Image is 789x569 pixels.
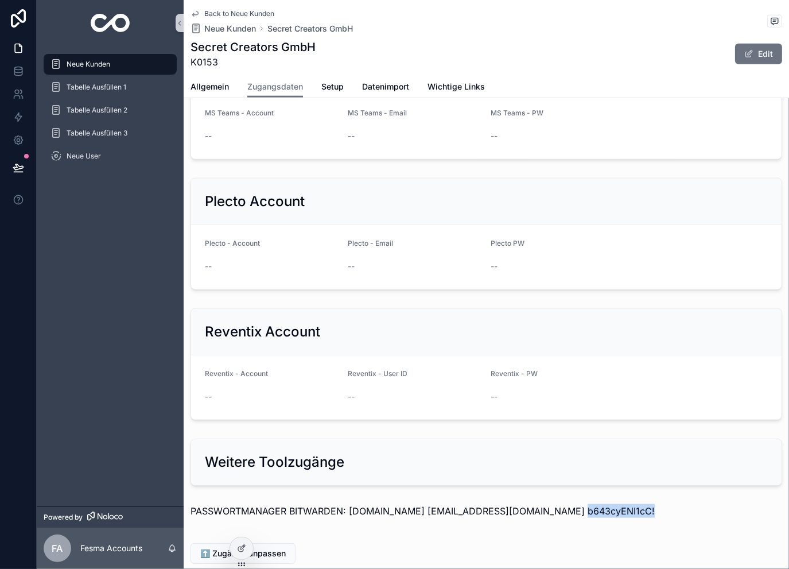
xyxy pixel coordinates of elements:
button: ⬆️ Zugänge anpassen [191,543,296,564]
a: Setup [321,76,344,99]
h2: Plecto Account [205,192,305,211]
a: Powered by [37,506,184,528]
span: Tabelle Ausfüllen 2 [67,106,127,115]
a: Wichtige Links [427,76,485,99]
a: Datenimport [362,76,409,99]
span: Neue Kunden [204,23,256,34]
span: -- [491,261,498,272]
span: Reventix - User ID [348,369,407,378]
span: Setup [321,81,344,92]
a: Tabelle Ausfüllen 1 [44,77,177,98]
span: Neue User [67,152,101,161]
span: MS Teams - Email [348,109,407,117]
span: -- [491,391,498,402]
span: Tabelle Ausfüllen 3 [67,129,127,138]
span: Plecto - Account [205,239,260,247]
span: Zugangsdaten [247,81,303,92]
span: Powered by [44,513,83,522]
a: Tabelle Ausfüllen 2 [44,100,177,121]
a: Back to Neue Kunden [191,9,274,18]
p: Fesma Accounts [80,543,142,554]
a: Secret Creators GmbH [267,23,353,34]
span: Wichtige Links [427,81,485,92]
p: PASSWORTMANAGER BITWARDEN: [DOMAIN_NAME] [EMAIL_ADDRESS][DOMAIN_NAME] b643cyENI1cC! [191,504,782,518]
span: -- [205,130,212,142]
span: ⬆️ Zugänge anpassen [200,548,286,559]
span: -- [348,130,355,142]
span: Plecto - Email [348,239,393,247]
span: Reventix - Account [205,369,268,378]
span: Reventix - PW [491,369,538,378]
span: -- [205,261,212,272]
a: Allgemein [191,76,229,99]
span: Datenimport [362,81,409,92]
h1: Secret Creators GmbH [191,39,316,55]
span: Back to Neue Kunden [204,9,274,18]
a: Zugangsdaten [247,76,303,98]
span: MS Teams - Account [205,109,274,117]
button: Edit [735,44,782,64]
span: Plecto PW [491,239,525,247]
span: K0153 [191,55,316,69]
a: Neue Kunden [191,23,256,34]
span: FA [52,541,63,555]
a: Neue User [44,146,177,167]
span: Allgemein [191,81,229,92]
span: -- [491,130,498,142]
span: -- [348,261,355,272]
span: Tabelle Ausfüllen 1 [67,83,126,92]
h2: Reventix Account [205,323,320,341]
a: Tabelle Ausfüllen 3 [44,123,177,144]
a: Neue Kunden [44,54,177,75]
img: App logo [91,14,130,32]
span: Neue Kunden [67,60,110,69]
div: scrollable content [37,46,184,181]
span: -- [205,391,212,402]
span: -- [348,391,355,402]
span: MS Teams - PW [491,109,544,117]
h2: Weitere Toolzugänge [205,453,344,471]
